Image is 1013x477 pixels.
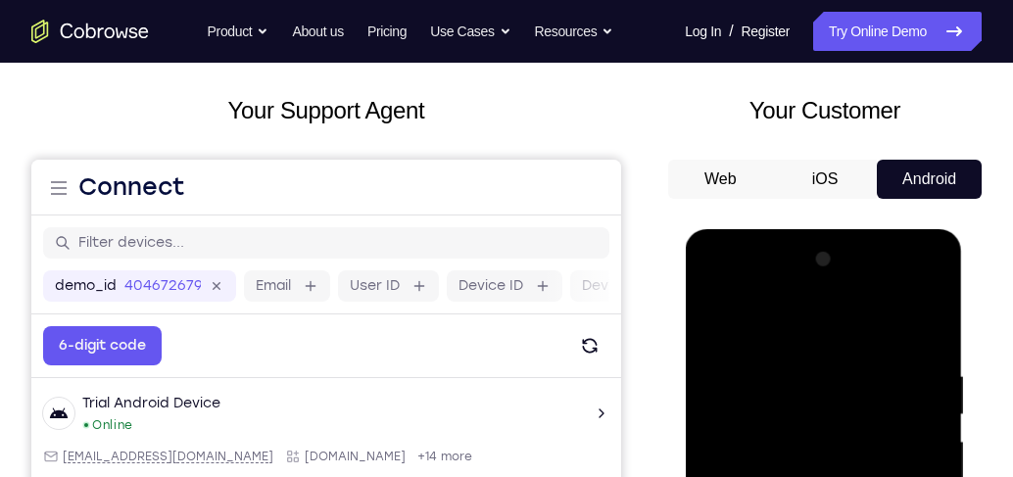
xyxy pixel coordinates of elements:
label: Device ID [427,117,492,136]
button: Refresh [539,167,578,206]
h2: Your Customer [668,93,982,128]
div: Online [51,258,102,273]
a: Connect [12,320,578,356]
a: Log In [685,12,721,51]
div: App [254,289,374,305]
span: +14 more [386,443,441,458]
div: Trial Android Device [51,234,189,254]
label: demo_id [24,117,85,136]
div: Trial Android Device [51,388,189,407]
a: Register [742,12,790,51]
button: iOS [773,160,878,199]
button: Android [877,160,982,199]
a: Try Online Demo [813,12,982,51]
h2: Your Support Agent [31,93,621,128]
label: Email [224,117,260,136]
div: Last seen [53,417,57,421]
h1: Connect [47,12,154,43]
div: Email [12,289,242,305]
a: Go to the home page [31,20,149,43]
button: Resources [535,12,614,51]
div: New devices found. [53,263,57,267]
label: Device name [551,117,641,136]
button: Product [208,12,269,51]
input: Filter devices... [47,73,566,93]
div: App [254,443,374,458]
a: About us [292,12,343,51]
a: Pricing [367,12,407,51]
span: +14 more [386,289,441,305]
time: Sat Aug 30 2025 19:26:29 GMT+0300 (Eastern European Summer Time) [61,411,174,427]
span: android@example.com [31,443,242,458]
button: Use Cases [430,12,510,51]
div: Email [12,443,242,458]
label: User ID [318,117,368,136]
span: Cobrowse.io [273,443,374,458]
button: 6-digit code [12,167,130,206]
button: Web [668,160,773,199]
span: android@example.com [31,289,242,305]
span: Cobrowse.io [273,289,374,305]
span: / [729,20,733,43]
